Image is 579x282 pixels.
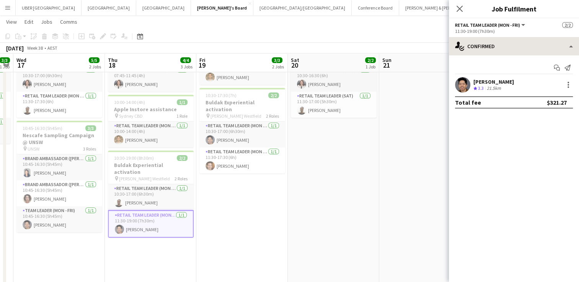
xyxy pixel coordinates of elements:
span: 1 Role [176,113,188,119]
a: Edit [21,17,36,27]
button: [PERSON_NAME] & [PERSON_NAME]'s Board [399,0,497,15]
app-card-role: Brand Ambassador ([PERSON_NAME])1/110:45-16:30 (5h45m)[PERSON_NAME] [16,180,102,206]
span: 10:00-14:00 (4h) [114,99,145,105]
app-card-role: RETAIL Team Leader (Mon - Fri)1/110:30-17:00 (6h30m)[PERSON_NAME] [108,184,194,210]
button: [GEOGRAPHIC_DATA]/[GEOGRAPHIC_DATA] [253,0,352,15]
span: Sydney CBD [119,113,143,119]
span: 10:45-16:30 (5h45m) [23,125,62,131]
div: [DATE] [6,44,24,52]
div: 21.5km [485,85,502,92]
span: 2/2 [177,155,188,161]
div: Confirmed [449,37,579,55]
app-card-role: RETAIL Team Leader (Mon - Fri)1/111:30-17:30 (6h)[PERSON_NAME] [16,92,102,118]
button: UBER [GEOGRAPHIC_DATA] [16,0,82,15]
div: AEST [47,45,57,51]
a: Comms [57,17,80,27]
span: Thu [108,57,117,63]
a: Jobs [38,17,55,27]
div: 3 Jobs [181,64,192,70]
span: Jobs [41,18,52,25]
app-card-role: RETAIL Team Leader (Mon - Fri)1/111:30-17:30 (6h)[PERSON_NAME] [199,147,285,173]
h3: Apple Instore assistance [108,106,194,113]
span: Sat [291,57,299,63]
app-card-role: Team Leader (Mon - Fri)1/107:45-11:45 (4h)[PERSON_NAME] [108,66,194,92]
span: 10:30-17:30 (7h) [206,92,236,98]
app-card-role: RETAIL Team Leader (Mon - Fri)1/111:30-19:00 (7h30m)[PERSON_NAME] [108,210,194,238]
span: 3.3 [478,85,484,91]
app-card-role: RETAIL Team Leader (Sat)1/110:30-16:30 (6h)[PERSON_NAME] [291,66,377,92]
span: Fri [199,57,206,63]
div: 2 Jobs [89,64,101,70]
app-job-card: 10:30-17:00 (6h30m)2/2Buldak Experiential activation [PERSON_NAME] Westfield2 RolesRETAIL Team Le... [291,32,377,118]
span: 21 [381,61,391,70]
span: 5/5 [89,57,99,63]
span: 2/2 [268,92,279,98]
span: 1/1 [177,99,188,105]
span: 19 [198,61,206,70]
app-card-role: RETAIL Team Leader (Mon - Fri)1/110:30-17:00 (6h30m)[PERSON_NAME] [16,66,102,92]
span: RETAIL Team Leader (Mon - Fri) [455,22,520,28]
app-card-role: RETAIL Team Leader (Mon - Fri)1/110:00-14:00 (4h)[PERSON_NAME] [108,122,194,147]
div: 1 Job [365,64,375,70]
span: 17 [15,61,26,70]
h3: Buldak Experiential activation [199,99,285,113]
button: RETAIL Team Leader (Mon - Fri) [455,22,526,28]
app-job-card: 10:30-17:30 (7h)2/2Buldak Experiential activation [PERSON_NAME] Westfield2 RolesRETAIL Team Leade... [199,88,285,173]
app-job-card: 10:45-16:30 (5h45m)3/3Nescafe Sampling Campaign @ UNSW UNSW3 RolesBrand Ambassador ([PERSON_NAME]... [16,121,102,232]
span: Comms [60,18,77,25]
span: 2/2 [562,22,573,28]
span: 3 Roles [83,146,96,152]
div: 11:30-19:00 (7h30m) [455,28,573,34]
h3: Nescafe Sampling Campaign @ UNSW [16,132,102,146]
span: Sun [382,57,391,63]
span: 18 [107,61,117,70]
span: 2 Roles [175,176,188,182]
span: 3/3 [272,57,282,63]
app-card-role: RETAIL Team Leader (Sat)1/111:30-17:00 (5h30m)[PERSON_NAME] [291,92,377,118]
span: 20 [290,61,299,70]
app-card-role: Brand Ambassador ([PERSON_NAME])1/110:45-16:30 (5h45m)[PERSON_NAME] [16,154,102,180]
app-card-role: RETAIL Team Leader (Mon - Fri)1/110:30-17:00 (6h30m)[PERSON_NAME] [199,122,285,147]
a: View [3,17,20,27]
span: Week 38 [25,45,44,51]
span: Wed [16,57,26,63]
button: [PERSON_NAME]'s Board [191,0,253,15]
span: 2/2 [365,57,376,63]
span: 2 Roles [266,113,279,119]
h3: Job Fulfilment [449,4,579,14]
div: Total fee [455,99,481,106]
app-job-card: 10:30-17:30 (7h)2/2Buldak Experiential activation [PERSON_NAME] Westfield2 RolesRETAIL Team Leade... [16,32,102,118]
span: 10:30-19:00 (8h30m) [114,155,154,161]
h3: Buldak Experiential activation [108,162,194,175]
span: UNSW [28,146,39,152]
span: Edit [24,18,33,25]
div: [PERSON_NAME] [473,78,514,85]
span: View [6,18,17,25]
div: $321.27 [547,99,567,106]
div: 2 Jobs [272,64,284,70]
span: [PERSON_NAME] Westfield [210,113,261,119]
span: 4/4 [180,57,191,63]
app-job-card: 10:30-19:00 (8h30m)2/2Buldak Experiential activation [PERSON_NAME] Westfield2 RolesRETAIL Team Le... [108,151,194,238]
button: [GEOGRAPHIC_DATA] [136,0,191,15]
span: 3/3 [85,125,96,131]
span: [PERSON_NAME] Westfield [119,176,170,182]
button: [GEOGRAPHIC_DATA] [82,0,136,15]
app-job-card: 10:00-14:00 (4h)1/1Apple Instore assistance Sydney CBD1 RoleRETAIL Team Leader (Mon - Fri)1/110:0... [108,95,194,147]
button: Conference Board [352,0,399,15]
app-card-role: Team Leader (Mon - Fri)1/110:45-16:30 (5h45m)[PERSON_NAME] [16,206,102,232]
